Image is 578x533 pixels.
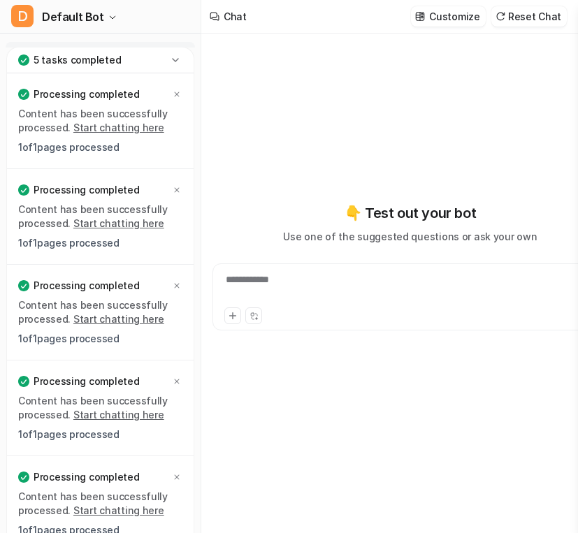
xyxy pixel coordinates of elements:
[73,122,164,133] a: Start chatting here
[73,217,164,229] a: Start chatting here
[34,279,139,293] p: Processing completed
[429,9,479,24] p: Customize
[73,409,164,421] a: Start chatting here
[73,313,164,325] a: Start chatting here
[283,229,537,244] p: Use one of the suggested questions or ask your own
[18,332,182,346] p: 1 of 1 pages processed
[34,183,139,197] p: Processing completed
[491,6,567,27] button: Reset Chat
[34,87,139,101] p: Processing completed
[18,140,182,154] p: 1 of 1 pages processed
[18,298,182,326] p: Content has been successfully processed.
[34,470,139,484] p: Processing completed
[496,11,505,22] img: reset
[42,7,104,27] span: Default Bot
[18,394,182,422] p: Content has been successfully processed.
[411,6,485,27] button: Customize
[34,53,121,67] p: 5 tasks completed
[18,490,182,518] p: Content has been successfully processed.
[18,428,182,441] p: 1 of 1 pages processed
[34,374,139,388] p: Processing completed
[18,236,182,250] p: 1 of 1 pages processed
[345,203,476,224] p: 👇 Test out your bot
[73,504,164,516] a: Start chatting here
[11,5,34,27] span: D
[224,9,247,24] div: Chat
[18,107,182,135] p: Content has been successfully processed.
[6,42,195,61] a: Chat
[415,11,425,22] img: customize
[18,203,182,231] p: Content has been successfully processed.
